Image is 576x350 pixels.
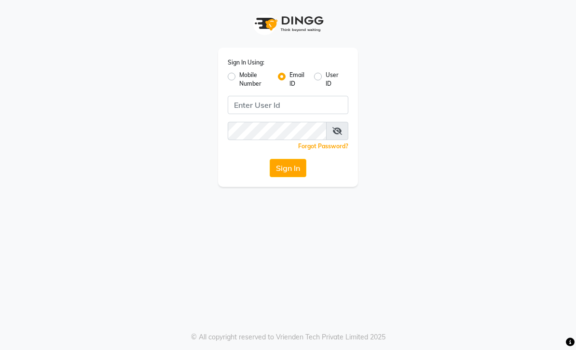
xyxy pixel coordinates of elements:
label: Sign In Using: [228,58,264,67]
img: logo1.svg [249,10,327,38]
label: User ID [326,71,341,88]
input: Username [228,96,348,114]
label: Email ID [289,71,306,88]
button: Sign In [270,159,306,177]
label: Mobile Number [239,71,270,88]
input: Username [228,122,327,140]
a: Forgot Password? [298,143,348,150]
